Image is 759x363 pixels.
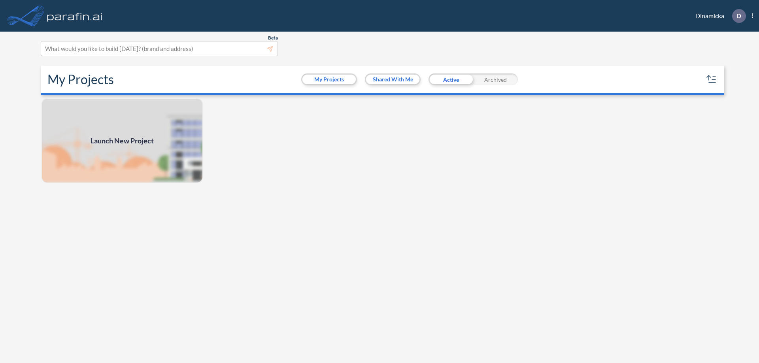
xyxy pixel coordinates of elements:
[473,73,518,85] div: Archived
[45,8,104,24] img: logo
[268,35,278,41] span: Beta
[736,12,741,19] p: D
[91,135,154,146] span: Launch New Project
[429,73,473,85] div: Active
[41,98,203,183] img: add
[47,72,114,87] h2: My Projects
[302,75,356,84] button: My Projects
[41,98,203,183] a: Launch New Project
[683,9,753,23] div: Dinamicka
[705,73,718,86] button: sort
[366,75,419,84] button: Shared With Me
